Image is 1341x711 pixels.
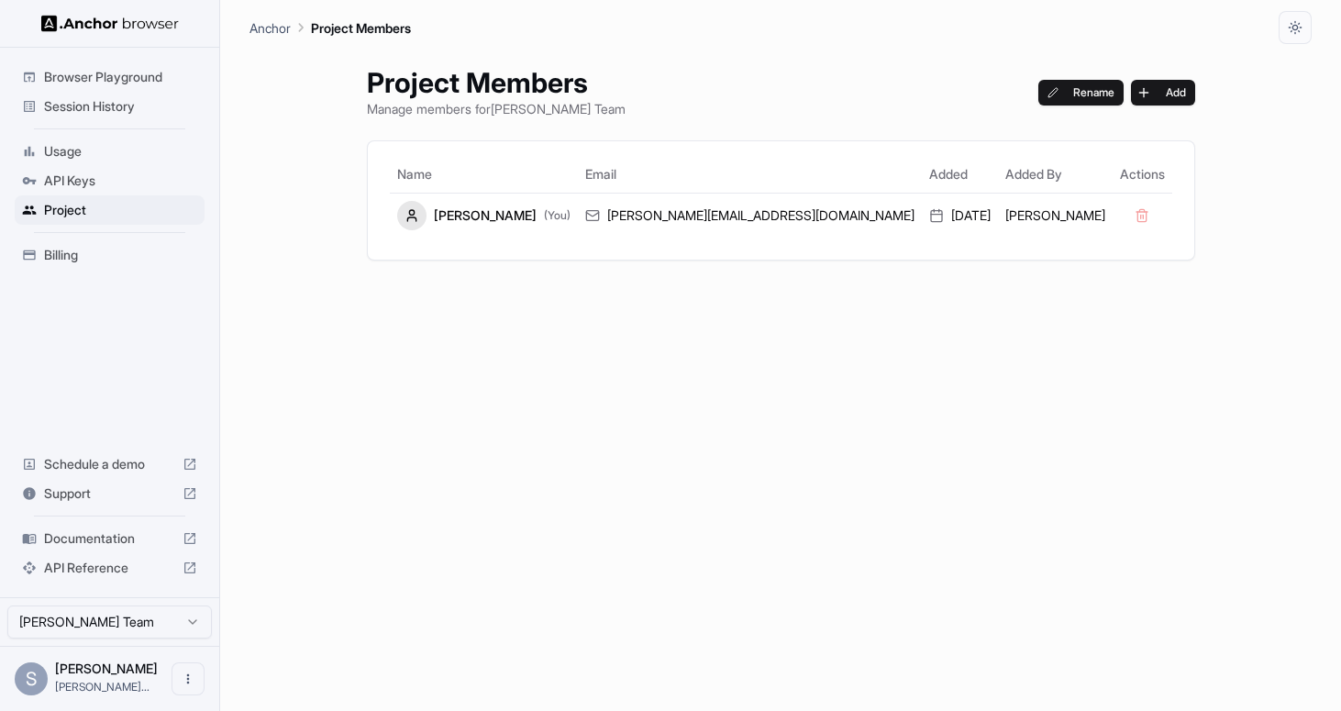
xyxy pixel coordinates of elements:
[367,99,626,118] p: Manage members for [PERSON_NAME] Team
[44,455,175,473] span: Schedule a demo
[44,529,175,548] span: Documentation
[15,450,205,479] div: Schedule a demo
[998,156,1113,193] th: Added By
[44,68,197,86] span: Browser Playground
[15,662,48,695] div: S
[15,92,205,121] div: Session History
[44,246,197,264] span: Billing
[15,166,205,195] div: API Keys
[367,66,626,99] h1: Project Members
[1131,80,1195,106] button: Add
[15,553,205,583] div: API Reference
[1113,156,1172,193] th: Actions
[249,18,291,38] p: Anchor
[55,680,150,694] span: seth@sethkbrown.com
[44,172,197,190] span: API Keys
[15,62,205,92] div: Browser Playground
[44,559,175,577] span: API Reference
[172,662,205,695] button: Open menu
[15,479,205,508] div: Support
[585,206,914,225] div: [PERSON_NAME][EMAIL_ADDRESS][DOMAIN_NAME]
[44,201,197,219] span: Project
[44,484,175,503] span: Support
[1038,80,1124,106] button: Rename
[922,156,998,193] th: Added
[929,206,991,225] div: [DATE]
[15,240,205,270] div: Billing
[249,17,411,38] nav: breadcrumb
[41,15,179,32] img: Anchor Logo
[44,142,197,161] span: Usage
[578,156,922,193] th: Email
[55,661,158,676] span: Seth Brown
[390,156,578,193] th: Name
[15,524,205,553] div: Documentation
[15,195,205,225] div: Project
[311,18,411,38] p: Project Members
[15,137,205,166] div: Usage
[998,193,1113,238] td: [PERSON_NAME]
[544,208,571,223] span: (You)
[397,201,571,230] div: [PERSON_NAME]
[44,97,197,116] span: Session History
